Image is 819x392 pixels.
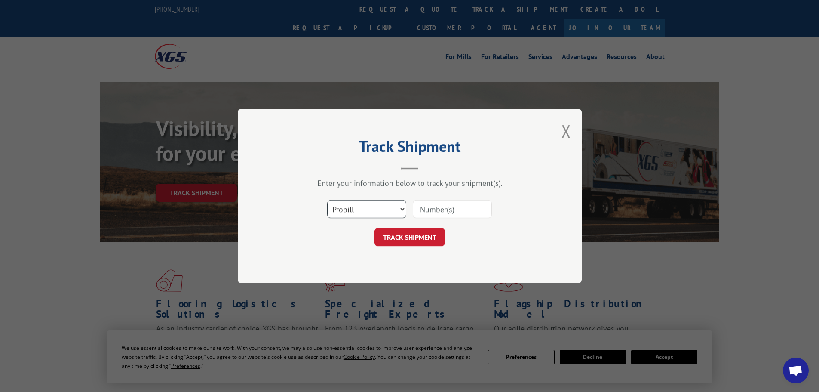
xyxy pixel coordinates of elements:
[281,178,539,188] div: Enter your information below to track your shipment(s).
[281,140,539,157] h2: Track Shipment
[783,358,809,383] div: Open chat
[374,228,445,246] button: TRACK SHIPMENT
[413,200,492,218] input: Number(s)
[561,120,571,142] button: Close modal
